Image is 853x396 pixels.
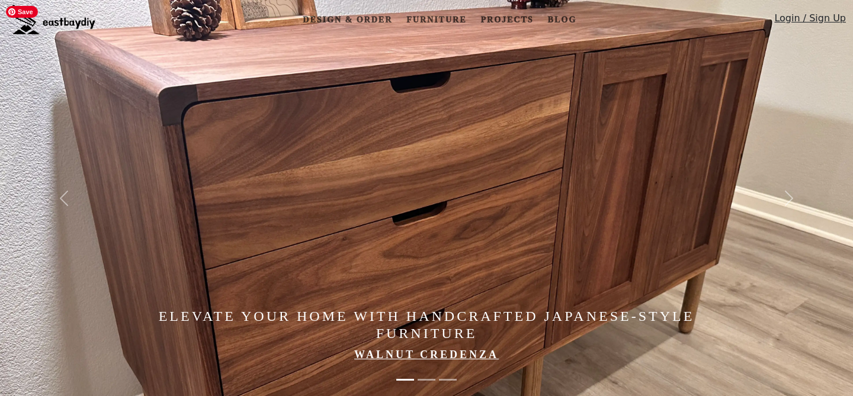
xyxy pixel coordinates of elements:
[402,9,471,31] a: Furniture
[6,6,38,18] span: Save
[7,5,95,34] img: eastbaydiy
[354,349,499,360] a: Walnut Credenza
[298,9,397,31] a: Design & Order
[439,373,457,387] button: Made in the Bay Area
[543,9,581,31] a: Blog
[774,11,846,31] a: Login / Sign Up
[128,308,725,342] h4: Elevate Your Home with Handcrafted Japanese-Style Furniture
[418,373,435,387] button: Elevate Your Home with Handcrafted Japanese-Style Furniture
[396,373,414,387] button: Elevate Your Home with Handcrafted Japanese-Style Furniture
[476,9,538,31] a: Projects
